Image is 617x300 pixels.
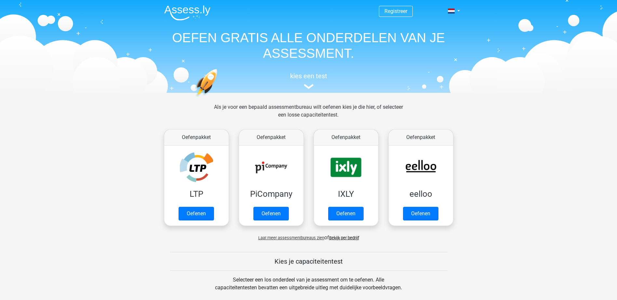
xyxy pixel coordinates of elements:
[159,30,458,61] h1: OEFEN GRATIS ALLE ONDERDELEN VAN JE ASSESSMENT.
[159,229,458,242] div: of
[328,207,364,220] a: Oefenen
[209,276,408,299] div: Selecteer een los onderdeel van je assessment om te oefenen. Alle capaciteitentesten bevatten een...
[164,5,210,20] img: Assessly
[253,207,289,220] a: Oefenen
[304,84,314,89] img: assessment
[384,8,407,14] a: Registreer
[258,235,324,240] span: Laat meer assessmentbureaus zien
[209,103,408,127] div: Als je voor een bepaald assessmentbureau wilt oefenen kies je die hier, of selecteer een losse ca...
[403,207,438,220] a: Oefenen
[195,69,243,128] img: oefenen
[170,257,448,265] h5: Kies je capaciteitentest
[159,72,458,80] h5: kies een test
[159,72,458,89] a: kies een test
[179,207,214,220] a: Oefenen
[329,235,359,240] a: Bekijk per bedrijf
